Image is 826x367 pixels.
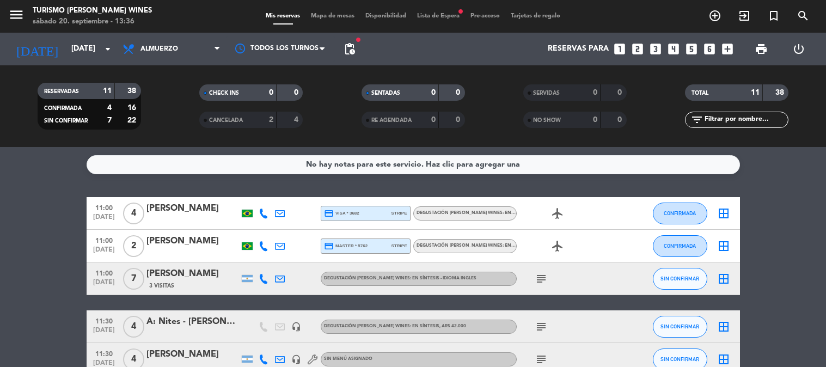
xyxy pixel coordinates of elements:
[8,7,25,23] i: menu
[103,87,112,95] strong: 11
[653,316,707,338] button: SIN CONFIRMAR
[209,118,243,123] span: CANCELADA
[324,357,372,361] span: Sin menú asignado
[146,267,239,281] div: [PERSON_NAME]
[648,42,663,56] i: looks_3
[107,117,112,124] strong: 7
[140,45,178,53] span: Almuerzo
[90,213,118,226] span: [DATE]
[720,42,735,56] i: add_box
[465,13,505,19] span: Pre-acceso
[653,203,707,224] button: CONFIRMADA
[660,356,699,362] span: SIN CONFIRMAR
[412,13,465,19] span: Lista de Espera
[33,5,152,16] div: Turismo [PERSON_NAME] Wines
[617,89,624,96] strong: 0
[294,116,301,124] strong: 4
[8,37,66,61] i: [DATE]
[417,243,569,248] span: DEGUSTACIÓN [PERSON_NAME] WINES: EN SÍNTESIS - IDIOMA INGLES
[101,42,114,56] i: arrow_drop_down
[457,8,464,15] span: fiber_manual_record
[775,89,786,96] strong: 38
[631,42,645,56] i: looks_two
[593,89,597,96] strong: 0
[653,235,707,257] button: CONFIRMADA
[551,240,564,253] i: airplanemode_active
[533,90,560,96] span: SERVIDAS
[146,201,239,216] div: [PERSON_NAME]
[792,42,805,56] i: power_settings_new
[439,324,466,328] span: , ARS 42.000
[90,347,118,359] span: 11:30
[146,315,239,329] div: A: Nites - [PERSON_NAME]
[535,353,548,366] i: subject
[660,323,699,329] span: SIN CONFIRMAR
[90,327,118,339] span: [DATE]
[306,158,520,171] div: No hay notas para este servicio. Haz clic para agregar una
[391,210,407,217] span: stripe
[33,16,152,27] div: sábado 20. septiembre - 13:36
[371,118,412,123] span: RE AGENDADA
[44,89,79,94] span: RESERVADAS
[44,118,88,124] span: SIN CONFIRMAR
[613,42,627,56] i: looks_one
[684,42,699,56] i: looks_5
[533,118,561,123] span: NO SHOW
[269,89,273,96] strong: 0
[664,243,696,249] span: CONFIRMADA
[291,354,301,364] i: headset_mic
[717,272,730,285] i: border_all
[8,7,25,27] button: menu
[755,42,768,56] span: print
[717,240,730,253] i: border_all
[324,209,359,218] span: visa * 3682
[690,113,703,126] i: filter_list
[324,241,368,251] span: master * 5762
[146,234,239,248] div: [PERSON_NAME]
[717,207,730,220] i: border_all
[551,207,564,220] i: airplanemode_active
[593,116,597,124] strong: 0
[738,9,751,22] i: exit_to_app
[149,282,174,290] span: 3 Visitas
[355,36,362,43] span: fiber_manual_record
[751,89,760,96] strong: 11
[703,114,788,126] input: Filtrar por nombre...
[717,353,730,366] i: border_all
[535,320,548,333] i: subject
[371,90,400,96] span: SENTADAS
[548,45,609,53] span: Reservas para
[417,211,569,215] span: DEGUSTACIÓN [PERSON_NAME] WINES: EN SÍNTESIS - IDIOMA INGLES
[456,116,462,124] strong: 0
[324,324,466,328] span: DEGUSTACIÓN [PERSON_NAME] WINES: EN SÍNTESIS
[505,13,566,19] span: Tarjetas de regalo
[90,246,118,259] span: [DATE]
[146,347,239,362] div: [PERSON_NAME]
[90,279,118,291] span: [DATE]
[127,87,138,95] strong: 38
[107,104,112,112] strong: 4
[617,116,624,124] strong: 0
[666,42,681,56] i: looks_4
[44,106,82,111] span: CONFIRMADA
[269,116,273,124] strong: 2
[291,322,301,332] i: headset_mic
[708,9,721,22] i: add_circle_outline
[664,210,696,216] span: CONFIRMADA
[360,13,412,19] span: Disponibilidad
[717,320,730,333] i: border_all
[767,9,780,22] i: turned_in_not
[123,268,144,290] span: 7
[294,89,301,96] strong: 0
[324,209,334,218] i: credit_card
[123,316,144,338] span: 4
[431,116,436,124] strong: 0
[324,241,334,251] i: credit_card
[797,9,810,22] i: search
[90,266,118,279] span: 11:00
[127,117,138,124] strong: 22
[660,276,699,282] span: SIN CONFIRMAR
[123,235,144,257] span: 2
[123,203,144,224] span: 4
[456,89,462,96] strong: 0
